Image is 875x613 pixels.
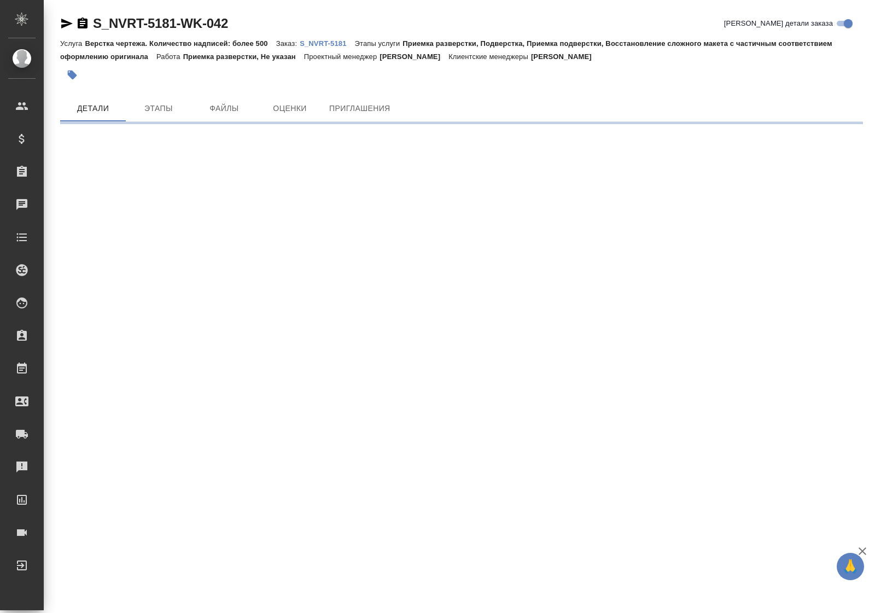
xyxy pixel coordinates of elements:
button: Скопировать ссылку для ЯМессенджера [60,17,73,30]
p: Приемка разверстки, Подверстка, Приемка подверстки, Восстановление сложного макета с частичным со... [60,39,832,61]
p: Верстка чертежа. Количество надписей: более 500 [85,39,276,48]
span: 🙏 [841,555,860,578]
span: Оценки [264,102,316,115]
p: Услуга [60,39,85,48]
button: 🙏 [837,553,864,580]
span: [PERSON_NAME] детали заказа [724,18,833,29]
p: Приемка разверстки, Не указан [183,52,304,61]
a: S_NVRT-5181 [300,38,354,48]
span: Файлы [198,102,250,115]
span: Приглашения [329,102,390,115]
p: Клиентские менеджеры [448,52,531,61]
p: [PERSON_NAME] [380,52,448,61]
button: Добавить тэг [60,63,84,87]
p: [PERSON_NAME] [531,52,600,61]
span: Этапы [132,102,185,115]
a: S_NVRT-5181-WK-042 [93,16,228,31]
p: Заказ: [276,39,300,48]
p: Проектный менеджер [304,52,380,61]
p: S_NVRT-5181 [300,39,354,48]
p: Этапы услуги [355,39,403,48]
span: Детали [67,102,119,115]
p: Работа [156,52,183,61]
button: Скопировать ссылку [76,17,89,30]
